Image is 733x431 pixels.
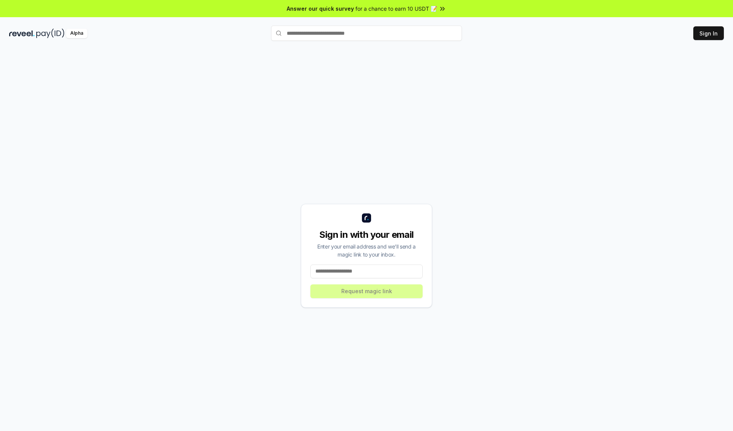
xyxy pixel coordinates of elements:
button: Sign In [693,26,724,40]
span: Answer our quick survey [287,5,354,13]
div: Enter your email address and we’ll send a magic link to your inbox. [310,242,423,258]
div: Alpha [66,29,87,38]
div: Sign in with your email [310,229,423,241]
span: for a chance to earn 10 USDT 📝 [355,5,437,13]
img: logo_small [362,213,371,223]
img: pay_id [36,29,65,38]
img: reveel_dark [9,29,35,38]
